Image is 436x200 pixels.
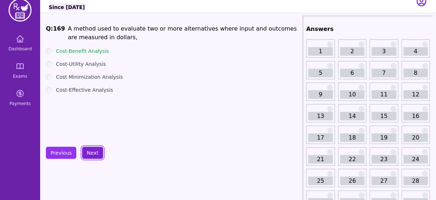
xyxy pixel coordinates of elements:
a: 9 [308,90,333,99]
span: Dashboard [8,46,32,52]
h6: Since [DATE] [49,4,85,11]
a: 26 [340,177,365,185]
a: 11 [372,90,396,99]
span: Exams [13,73,27,79]
h2: Answers [306,25,430,33]
a: 18 [340,133,365,142]
a: 8 [404,69,428,77]
a: 16 [404,112,428,121]
a: 2 [340,47,365,56]
a: 21 [308,155,333,164]
label: Cost Minimization Analysis [56,73,123,81]
a: 17 [308,133,333,142]
a: 28 [404,177,428,185]
li: A method used to evaluate two or more alternatives where input and outcomes are measured in dollars, [68,24,300,42]
a: 12 [404,90,428,99]
a: 14 [340,112,365,121]
a: 27 [372,177,396,185]
a: 3 [372,47,396,56]
a: 10 [340,90,365,99]
h1: Q: 169 [46,24,65,42]
button: Next [82,147,103,159]
a: 25 [308,177,333,185]
span: Payments [10,101,31,106]
a: 19 [372,133,396,142]
a: 5 [308,69,333,77]
button: Previous [46,147,76,159]
a: 23 [372,155,396,164]
label: Cost-Benefit Analysis [56,47,109,55]
a: 13 [308,112,333,121]
a: 24 [404,155,428,164]
a: Exams [3,58,37,83]
a: 22 [340,155,365,164]
label: Cost-Utility Analysis [56,60,106,68]
a: 15 [372,112,396,121]
a: 1 [308,47,333,56]
a: 6 [340,69,365,77]
a: 7 [372,69,396,77]
a: 20 [404,133,428,142]
a: Payments [3,85,37,111]
a: 4 [404,47,428,56]
label: Cost-Effective Analysis [56,86,113,94]
a: Dashboard [3,30,37,56]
